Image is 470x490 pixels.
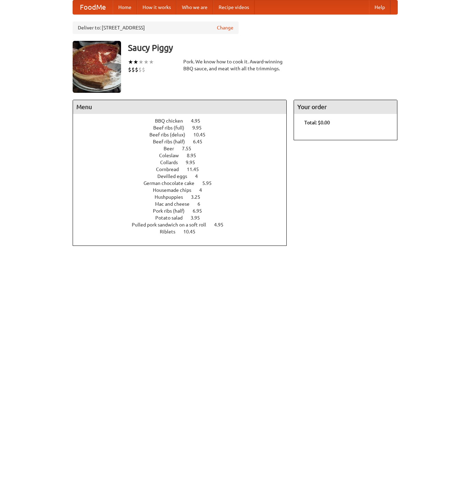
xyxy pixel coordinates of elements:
[153,125,191,131] span: Beef ribs (full)
[73,100,287,114] h4: Menu
[155,201,196,207] span: Mac and cheese
[195,173,205,179] span: 4
[155,194,190,200] span: Hushpuppies
[155,118,213,124] a: BBQ chicken 4.95
[199,187,209,193] span: 4
[183,58,287,72] div: Pork. We know how to cook it. Award-winning BBQ sauce, and meat with all the trimmings.
[164,146,204,151] a: Beer 7.55
[153,139,215,144] a: Beef ribs (half) 6.45
[155,118,190,124] span: BBQ chicken
[132,222,213,228] span: Pulled pork sandwich on a soft roll
[135,66,138,73] li: $
[192,125,209,131] span: 9.95
[191,118,207,124] span: 4.95
[153,208,215,214] a: Pork ribs (half) 6.95
[155,215,213,221] a: Potato salad 3.95
[191,215,207,221] span: 3.95
[369,0,390,14] a: Help
[128,58,133,66] li: ★
[164,146,181,151] span: Beer
[155,215,190,221] span: Potato salad
[153,208,192,214] span: Pork ribs (half)
[73,0,113,14] a: FoodMe
[156,167,186,172] span: Cornbread
[153,187,215,193] a: Housemade chips 4
[182,146,198,151] span: 7.55
[159,153,209,158] a: Coleslaw 8.95
[186,160,202,165] span: 9.95
[153,139,192,144] span: Beef ribs (half)
[157,173,194,179] span: Devilled eggs
[160,229,208,234] a: Riblets 10.45
[73,21,239,34] div: Deliver to: [STREET_ADDRESS]
[187,167,206,172] span: 11.45
[160,160,208,165] a: Collards 9.95
[187,153,203,158] span: 8.95
[156,167,212,172] a: Cornbread 11.45
[138,58,144,66] li: ★
[131,66,135,73] li: $
[157,173,211,179] a: Devilled eggs 4
[144,58,149,66] li: ★
[153,125,214,131] a: Beef ribs (full) 9.95
[193,132,212,137] span: 10.45
[155,201,213,207] a: Mac and cheese 6
[73,41,121,93] img: angular.jpg
[144,180,224,186] a: German chocolate cake 5.95
[193,139,209,144] span: 6.45
[160,229,182,234] span: Riblets
[138,66,142,73] li: $
[176,0,213,14] a: Who we are
[149,132,192,137] span: Beef ribs (delux)
[217,24,233,31] a: Change
[294,100,397,114] h4: Your order
[128,41,398,55] h3: Saucy Piggy
[197,201,207,207] span: 6
[191,194,207,200] span: 3.25
[214,222,230,228] span: 4.95
[160,160,185,165] span: Collards
[113,0,137,14] a: Home
[149,132,218,137] a: Beef ribs (delux) 10.45
[193,208,209,214] span: 6.95
[149,58,154,66] li: ★
[128,66,131,73] li: $
[132,222,236,228] a: Pulled pork sandwich on a soft roll 4.95
[137,0,176,14] a: How it works
[159,153,186,158] span: Coleslaw
[153,187,198,193] span: Housemade chips
[213,0,255,14] a: Recipe videos
[142,66,145,73] li: $
[202,180,219,186] span: 5.95
[144,180,201,186] span: German chocolate cake
[133,58,138,66] li: ★
[304,120,330,125] b: Total: $0.00
[155,194,213,200] a: Hushpuppies 3.25
[183,229,202,234] span: 10.45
